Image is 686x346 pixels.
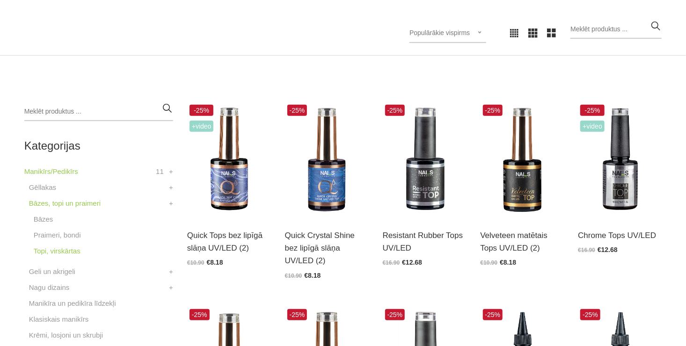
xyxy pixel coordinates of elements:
input: Meklēt produktus ... [570,20,662,39]
span: -25% [287,105,307,116]
a: Krēmi, losjoni un skrubji [29,330,103,341]
a: + [169,266,173,277]
img: Matētais tops bez lipīgā slāņa:•rada īpaši samtainu sajūtu•nemaina gēllakas/gēla toni•sader gan a... [481,102,564,217]
span: -25% [190,105,214,116]
span: €10.90 [187,259,204,266]
span: €10.90 [285,273,302,279]
a: Geli un akrigeli [29,266,75,277]
a: Nagu dizains [29,282,70,293]
a: Bāzes [34,214,53,225]
span: -25% [580,309,600,320]
a: Resistant Rubber Tops UV/LED [383,229,467,254]
span: +Video [580,121,605,132]
span: -25% [483,105,503,116]
span: €10.90 [481,259,498,266]
a: Manikīra un pedikīra līdzekļi [29,298,116,309]
a: Quick Tops bez lipīgā slāņa UV/LED (2) [187,229,271,254]
span: -25% [385,309,405,320]
span: €12.68 [598,246,618,253]
span: -25% [287,309,307,320]
span: €16.90 [578,247,595,253]
span: -25% [483,309,503,320]
a: + [169,282,173,293]
a: Chrome Tops UV/LED [578,229,662,242]
span: 11 [156,166,164,177]
a: + [169,198,173,209]
span: -25% [190,309,210,320]
span: €8.18 [500,259,516,266]
span: €12.68 [402,259,422,266]
a: Quick Crystal Shine bez lipīgā slāņa UV/LED (2) [285,229,369,267]
a: Manikīrs/Pedikīrs [24,166,78,177]
span: €16.90 [383,259,400,266]
img: Virsējais pārklājums bez lipīgā slāņa.Nodrošina izcilu spīdumu manikīram līdz pat nākamajai profi... [187,102,271,217]
span: -25% [385,105,405,116]
img: Kaučuka formulas virsējais pārklājums bez lipīgā slāņa. Īpaši spīdīgs, izturīgs pret skrāpējumiem... [383,102,467,217]
span: Populārākie vispirms [409,29,470,36]
span: -25% [580,105,605,116]
a: Topi, virskārtas [34,245,80,257]
span: €8.18 [304,272,321,279]
a: + [169,166,173,177]
img: Virsējais pārklājums bez lipīgā slāņa un UV zilā pārklājuma. Nodrošina izcilu spīdumu manikīram l... [285,102,369,217]
a: Bāzes, topi un praimeri [29,198,101,209]
img: Virsējais pārklājums bez lipīgā slāņa.Nodrošina izcilu spīdumu un ilgnoturību. Neatstāj nenoklāta... [578,102,662,217]
input: Meklēt produktus ... [24,102,173,121]
a: Velveteen matētais Tops UV/LED (2) [481,229,564,254]
a: Gēllakas [29,182,56,193]
a: + [169,182,173,193]
a: Praimeri, bondi [34,230,81,241]
span: €8.18 [207,259,223,266]
h2: Kategorijas [24,140,173,152]
span: +Video [190,121,214,132]
a: Klasiskais manikīrs [29,314,89,325]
